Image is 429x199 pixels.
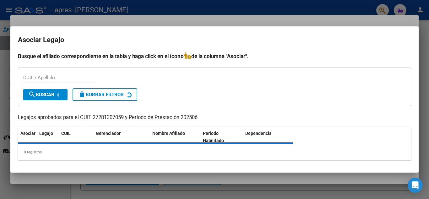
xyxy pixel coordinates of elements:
span: Buscar [28,92,54,97]
mat-icon: search [28,91,36,98]
datatable-header-cell: Periodo Habilitado [200,127,243,147]
button: Buscar [23,89,68,100]
span: Asociar [20,131,35,136]
span: Legajo [39,131,53,136]
span: CUIL [61,131,71,136]
datatable-header-cell: CUIL [59,127,93,147]
p: Legajos aprobados para el CUIT 27281307059 y Período de Prestación 202506 [18,114,411,122]
datatable-header-cell: Legajo [37,127,59,147]
div: 0 registros [18,144,411,160]
span: Gerenciador [96,131,121,136]
span: Borrar Filtros [78,92,123,97]
datatable-header-cell: Asociar [18,127,37,147]
mat-icon: delete [78,91,86,98]
datatable-header-cell: Nombre Afiliado [150,127,200,147]
datatable-header-cell: Dependencia [243,127,293,147]
h2: Asociar Legajo [18,34,411,46]
div: Open Intercom Messenger [408,178,423,193]
span: Periodo Habilitado [203,131,224,143]
span: Nombre Afiliado [152,131,185,136]
h4: Busque el afiliado correspondiente en la tabla y haga click en el ícono de la columna "Asociar". [18,52,411,60]
span: Dependencia [245,131,272,136]
button: Borrar Filtros [73,88,137,101]
datatable-header-cell: Gerenciador [93,127,150,147]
